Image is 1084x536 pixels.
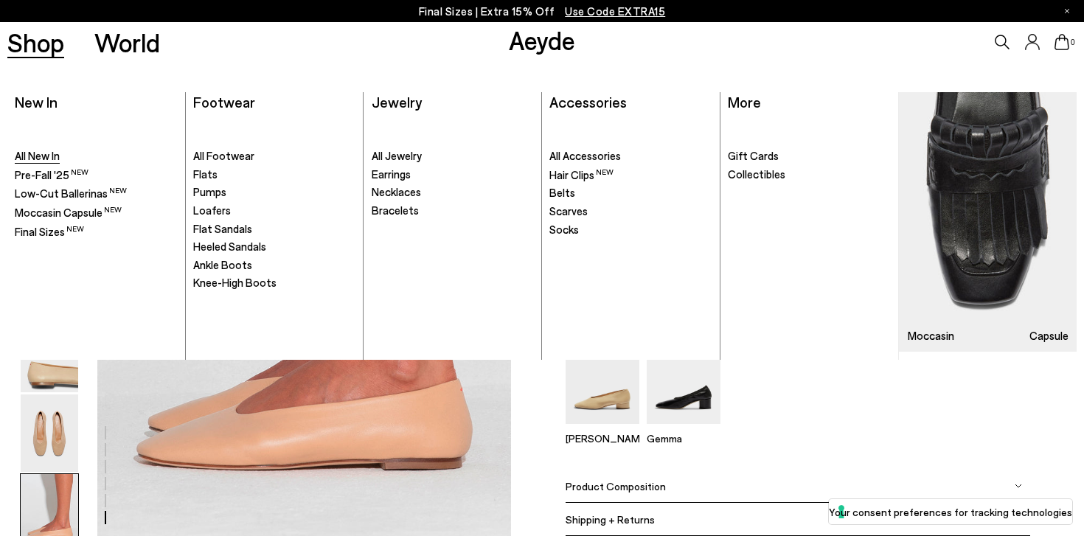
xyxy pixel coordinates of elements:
span: All Jewelry [372,149,422,162]
a: Moccasin Capsule [15,205,177,220]
h3: Moccasin [908,330,954,341]
span: Pumps [193,185,226,198]
a: 0 [1055,34,1069,50]
a: Scarves [549,204,712,219]
a: More [728,93,761,111]
a: Accessories [549,93,627,111]
span: Hair Clips [549,168,614,181]
img: Kirsten Ballet Flats - Image 5 [21,394,78,472]
a: All Footwear [193,149,355,164]
a: New In [15,93,58,111]
a: Gift Cards [728,149,891,164]
span: Scarves [549,204,588,217]
img: Gemma Block Heel Pumps [647,326,720,424]
a: Loafers [193,203,355,218]
a: Ankle Boots [193,258,355,273]
a: Aeyde [509,24,575,55]
a: Moccasin Capsule [899,92,1077,352]
a: Flats [193,167,355,182]
span: Necklaces [372,185,421,198]
span: Low-Cut Ballerinas [15,187,127,200]
a: Earrings [372,167,534,182]
span: All Accessories [549,149,621,162]
span: Loafers [193,203,231,217]
span: Moccasin Capsule [15,206,122,219]
span: Flat Sandals [193,222,252,235]
a: Knee-High Boots [193,276,355,290]
a: Delia Low-Heeled Ballet Pumps [PERSON_NAME] [566,414,639,445]
h3: Capsule [1029,330,1069,341]
a: Pre-Fall '25 [15,167,177,183]
a: Belts [549,186,712,201]
span: Final Sizes [15,225,84,238]
span: Navigate to /collections/ss25-final-sizes [565,4,665,18]
a: Jewelry [372,93,422,111]
span: All Footwear [193,149,254,162]
span: Gift Cards [728,149,779,162]
img: svg%3E [1015,482,1022,490]
img: Delia Low-Heeled Ballet Pumps [566,326,639,424]
span: Heeled Sandals [193,240,266,253]
span: All New In [15,149,60,162]
a: All Jewelry [372,149,534,164]
a: Final Sizes [15,224,177,240]
a: Collectibles [728,167,891,182]
a: Low-Cut Ballerinas [15,186,177,201]
span: Knee-High Boots [193,276,277,289]
label: Your consent preferences for tracking technologies [829,504,1072,520]
a: Pumps [193,185,355,200]
img: Mobile_e6eede4d-78b8-4bd1-ae2a-4197e375e133_900x.jpg [899,92,1077,352]
a: Socks [549,223,712,237]
a: Heeled Sandals [193,240,355,254]
a: Hair Clips [549,167,712,183]
a: Necklaces [372,185,534,200]
a: All Accessories [549,149,712,164]
span: Flats [193,167,218,181]
span: Socks [549,223,579,236]
p: Gemma [647,432,720,445]
span: Bracelets [372,203,419,217]
span: Collectibles [728,167,785,181]
span: Shipping + Returns [566,512,655,525]
button: Your consent preferences for tracking technologies [829,499,1072,524]
span: 0 [1069,38,1077,46]
span: Belts [549,186,575,199]
span: Product Composition [566,479,666,492]
span: Earrings [372,167,411,181]
p: [PERSON_NAME] [566,432,639,445]
a: World [94,29,160,55]
a: Shop [7,29,64,55]
span: Pre-Fall '25 [15,168,88,181]
a: Bracelets [372,203,534,218]
a: Flat Sandals [193,222,355,237]
p: Final Sizes | Extra 15% Off [419,2,666,21]
a: Footwear [193,93,255,111]
span: Ankle Boots [193,258,252,271]
a: Gemma Block Heel Pumps Gemma [647,414,720,445]
a: All New In [15,149,177,164]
